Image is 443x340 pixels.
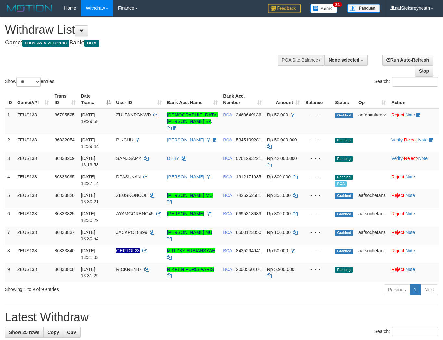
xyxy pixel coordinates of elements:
span: Rp 800.000 [267,174,291,179]
a: Stop [415,66,433,77]
span: BCA [84,40,99,47]
a: RIKREN FORIS VARIS [167,267,214,272]
span: 86833837 [54,230,74,235]
a: Note [418,137,428,142]
span: ZEUSKONCOL [116,193,147,198]
div: PGA Site Balance / [278,55,324,66]
th: Op: activate to sort column ascending [356,90,389,109]
span: BCA [223,174,232,179]
input: Search: [392,327,438,336]
div: - - - [305,155,330,162]
td: · [389,171,439,189]
span: Rp 52.000 [267,112,288,117]
td: ZEUS138 [15,263,52,282]
select: Showentries [16,77,41,87]
span: Copy 1912171935 to clipboard [236,174,261,179]
td: 8 [5,245,15,263]
label: Search: [374,77,438,87]
span: 86833259 [54,156,74,161]
td: 4 [5,171,15,189]
a: Note [418,156,428,161]
span: ZULFANPGNWD [116,112,151,117]
span: Grabbed [335,230,353,236]
a: Reject [391,112,404,117]
a: DEBY [167,156,179,161]
div: - - - [305,211,330,217]
div: Showing 1 to 9 of 9 entries [5,284,180,293]
th: User ID: activate to sort column ascending [113,90,164,109]
span: Rp 5.900.000 [267,267,294,272]
td: ZEUS138 [15,171,52,189]
td: 1 [5,109,15,134]
td: ZEUS138 [15,208,52,226]
a: Note [406,230,415,235]
span: Grabbed [335,212,353,217]
th: Game/API: activate to sort column ascending [15,90,52,109]
span: 86833825 [54,211,74,216]
span: None selected [329,57,359,63]
label: Show entries [5,77,54,87]
td: ZEUS138 [15,245,52,263]
span: Rp 42.000.000 [267,156,297,161]
th: Action [389,90,439,109]
span: Pending [335,156,353,162]
td: ZEUS138 [15,152,52,171]
span: Copy 8435294941 to clipboard [236,248,261,253]
a: [PERSON_NAME] [167,137,204,142]
span: [DATE] 13:30:29 [81,211,99,223]
a: Note [406,112,415,117]
a: Note [406,193,415,198]
label: Search: [374,327,438,336]
img: panduan.png [347,4,380,13]
h1: Latest Withdraw [5,311,438,324]
span: Copy 0761293221 to clipboard [236,156,261,161]
td: 9 [5,263,15,282]
td: · · [389,152,439,171]
span: Rp 300.000 [267,211,291,216]
a: Reject [391,267,404,272]
button: None selected [324,55,368,66]
a: 1 [410,284,421,295]
a: Reject [404,137,417,142]
a: Verify [391,156,403,161]
td: ZEUS138 [15,189,52,208]
td: 5 [5,189,15,208]
th: Trans ID: activate to sort column ascending [52,90,78,109]
span: Pending [335,138,353,143]
a: M.RIZKY ARBIANSYAH [167,248,215,253]
span: Copy 3460649136 to clipboard [236,112,261,117]
span: Copy 2000550101 to clipboard [236,267,261,272]
span: BCA [223,137,232,142]
span: 86833820 [54,193,74,198]
a: [PERSON_NAME] [167,211,204,216]
a: Note [406,267,415,272]
td: · [389,245,439,263]
td: ZEUS138 [15,226,52,245]
span: Rp 100.000 [267,230,291,235]
div: - - - [305,174,330,180]
th: ID [5,90,15,109]
a: Verify [391,137,403,142]
span: Rp 50.000.000 [267,137,297,142]
td: aafdhankeerz [356,109,389,134]
img: Feedback.jpg [268,4,301,13]
a: [PERSON_NAME] MU [167,193,213,198]
td: · [389,263,439,282]
td: · [389,109,439,134]
div: - - - [305,266,330,273]
div: - - - [305,248,330,254]
span: Grabbed [335,113,353,118]
a: Reject [391,211,404,216]
span: Copy 5345199281 to clipboard [236,137,261,142]
span: [DATE] 12:39:44 [81,137,99,149]
span: BCA [223,193,232,198]
td: ZEUS138 [15,134,52,152]
span: OXPLAY > ZEUS138 [22,40,69,47]
span: [DATE] 13:27:14 [81,174,99,186]
a: Reject [391,174,404,179]
h4: Game: Bank: [5,40,289,46]
a: Run Auto-Refresh [382,55,433,66]
a: Reject [391,248,404,253]
span: 86795525 [54,112,74,117]
span: CSV [67,330,76,335]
